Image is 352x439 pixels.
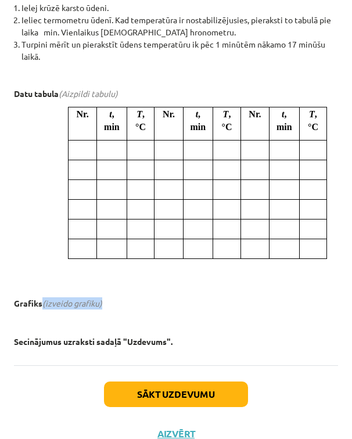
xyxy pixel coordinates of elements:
[21,38,338,63] li: Turpini mērīt un pierakstīt ūdens temperatūru ik pēc 1 minūtēm nākamo 17 minūšu laikā.
[42,298,102,308] em: (izveido grafiku)
[14,298,42,308] b: Grafiks
[14,88,59,99] b: Datu tabula
[14,336,173,347] b: Secinājumus uzraksti sadaļā "Uzdevums".
[196,109,198,119] : t
[104,382,248,407] button: Sākt uzdevumu
[308,109,318,132] span: , °C
[282,109,284,119] : t
[223,109,229,119] : T
[249,109,261,119] span: Nr.
[21,14,338,38] li: Ieliec termometru ūdenī. Kad temperatūra ir nostabilizējusies, pieraksti to tabulā pie laika min....
[191,109,206,132] span: , min
[309,109,315,119] : T
[163,109,175,119] span: Nr.
[21,2,338,14] li: Ielej krūzē karsto ūdeni.
[59,88,118,99] em: (Aizpildi tabulu)
[135,109,146,132] span: , °C
[104,109,120,132] span: , min
[109,109,112,119] : t
[76,109,88,119] span: Nr.
[222,109,232,132] span: , °C
[276,109,292,132] span: , min
[137,109,142,119] : T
